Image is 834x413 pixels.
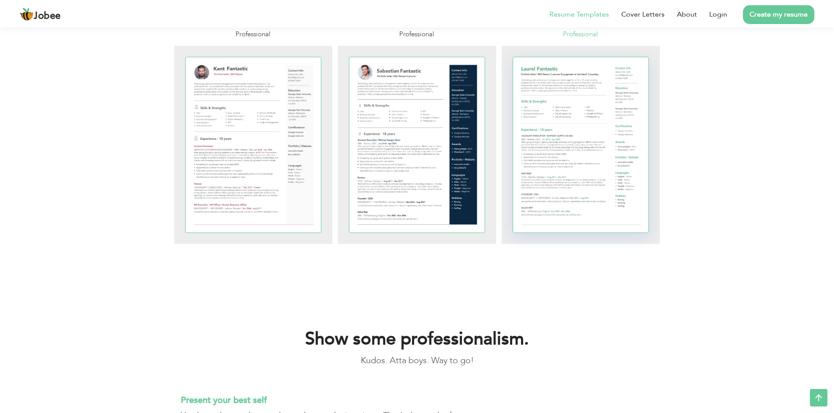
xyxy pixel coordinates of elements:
[621,9,665,20] a: Cover Letters
[181,328,654,351] h2: Show some professionalism.
[20,7,61,21] a: Jobee
[563,30,598,38] span: Professional
[549,9,609,20] a: Resume Templates
[236,30,271,38] span: Professional
[743,5,814,24] a: Create my resume
[338,29,496,251] a: Professional
[181,395,492,406] h4: Present your best self
[709,9,727,20] a: Login
[20,7,34,21] img: jobee.io
[174,29,333,251] a: Professional
[502,29,660,251] a: Professional
[34,11,61,21] span: Jobee
[677,9,697,20] a: About
[399,30,434,38] span: Professional
[181,354,654,367] p: Kudos. Atta boys. Way to go!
